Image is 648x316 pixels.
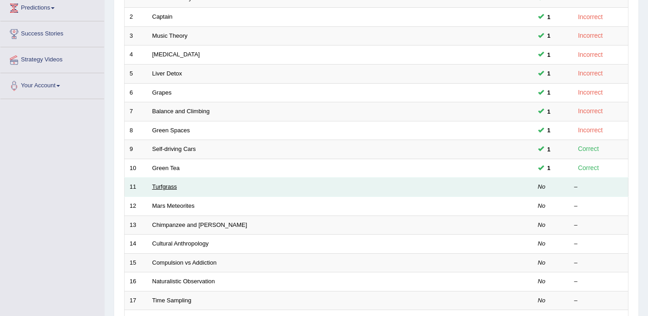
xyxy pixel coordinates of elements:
td: 11 [125,178,147,197]
em: No [538,202,546,209]
div: – [574,296,623,305]
span: You can still take this question [544,31,554,40]
td: 12 [125,196,147,216]
div: Incorrect [574,30,607,41]
td: 5 [125,65,147,84]
td: 8 [125,121,147,140]
td: 3 [125,26,147,45]
a: Green Tea [152,165,180,171]
td: 7 [125,102,147,121]
a: Time Sampling [152,297,191,304]
span: You can still take this question [544,145,554,154]
a: Success Stories [0,21,104,44]
em: No [538,240,546,247]
div: – [574,202,623,211]
td: 10 [125,159,147,178]
div: – [574,240,623,248]
a: Captain [152,13,173,20]
a: Naturalistic Observation [152,278,215,285]
a: Chimpanzee and [PERSON_NAME] [152,221,247,228]
a: Your Account [0,73,104,96]
td: 6 [125,83,147,102]
div: – [574,277,623,286]
td: 4 [125,45,147,65]
span: You can still take this question [544,12,554,22]
div: Incorrect [574,87,607,98]
td: 9 [125,140,147,159]
a: [MEDICAL_DATA] [152,51,200,58]
div: – [574,221,623,230]
span: You can still take this question [544,50,554,60]
a: Cultural Anthropology [152,240,209,247]
td: 15 [125,253,147,272]
span: You can still take this question [544,107,554,116]
a: Compulsion vs Addiction [152,259,217,266]
span: You can still take this question [544,69,554,78]
div: Correct [574,144,603,154]
a: Self-driving Cars [152,145,196,152]
em: No [538,297,546,304]
div: Correct [574,163,603,173]
div: Incorrect [574,68,607,79]
a: Liver Detox [152,70,182,77]
a: Turfgrass [152,183,177,190]
div: – [574,183,623,191]
em: No [538,221,546,228]
a: Balance and Climbing [152,108,210,115]
span: You can still take this question [544,125,554,135]
em: No [538,183,546,190]
div: Incorrect [574,106,607,116]
a: Music Theory [152,32,188,39]
td: 17 [125,291,147,310]
div: Incorrect [574,12,607,22]
td: 2 [125,8,147,27]
div: Incorrect [574,50,607,60]
td: 13 [125,216,147,235]
td: 14 [125,235,147,254]
div: Incorrect [574,125,607,135]
a: Green Spaces [152,127,190,134]
em: No [538,259,546,266]
a: Strategy Videos [0,47,104,70]
div: – [574,259,623,267]
td: 16 [125,272,147,291]
a: Grapes [152,89,172,96]
span: You can still take this question [544,88,554,97]
a: Mars Meteorites [152,202,195,209]
span: You can still take this question [544,163,554,173]
em: No [538,278,546,285]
